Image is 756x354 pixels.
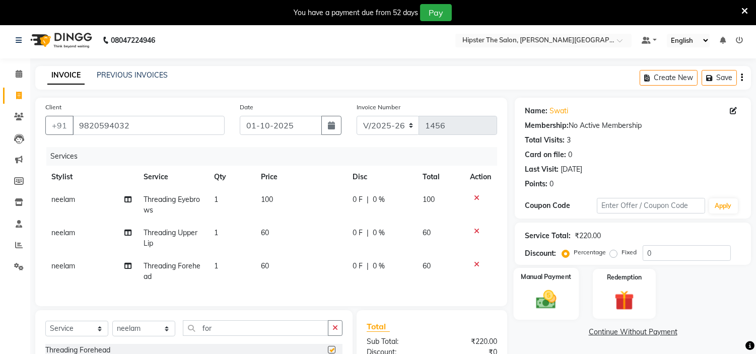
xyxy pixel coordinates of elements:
[709,198,738,214] button: Apply
[517,327,749,337] a: Continue Without Payment
[51,195,75,204] span: neelam
[353,261,363,271] span: 0 F
[214,261,218,270] span: 1
[525,179,547,189] div: Points:
[525,106,547,116] div: Name:
[51,228,75,237] span: neelam
[568,150,572,160] div: 0
[45,116,74,135] button: +91
[208,166,255,188] th: Qty
[373,228,385,238] span: 0 %
[530,288,563,312] img: _cash.svg
[423,195,435,204] span: 100
[423,228,431,237] span: 60
[240,103,253,112] label: Date
[417,166,464,188] th: Total
[214,195,218,204] span: 1
[567,135,571,146] div: 3
[702,70,737,86] button: Save
[357,103,400,112] label: Invoice Number
[144,195,200,215] span: Threading Eyebrows
[525,200,597,211] div: Coupon Code
[525,150,566,160] div: Card on file:
[367,228,369,238] span: |
[521,272,572,281] label: Manual Payment
[45,166,138,188] th: Stylist
[525,120,569,131] div: Membership:
[353,194,363,205] span: 0 F
[640,70,698,86] button: Create New
[597,198,705,214] input: Enter Offer / Coupon Code
[608,288,640,313] img: _gift.svg
[373,261,385,271] span: 0 %
[214,228,218,237] span: 1
[525,120,741,131] div: No Active Membership
[575,231,601,241] div: ₹220.00
[45,103,61,112] label: Client
[359,336,432,347] div: Sub Total:
[353,228,363,238] span: 0 F
[111,26,155,54] b: 08047224946
[367,321,390,332] span: Total
[46,147,505,166] div: Services
[464,166,497,188] th: Action
[423,261,431,270] span: 60
[607,273,642,282] label: Redemption
[144,228,197,248] span: Threading Upper Lip
[367,261,369,271] span: |
[47,66,85,85] a: INVOICE
[561,164,582,175] div: [DATE]
[255,166,346,188] th: Price
[261,228,269,237] span: 60
[26,26,95,54] img: logo
[347,166,417,188] th: Disc
[525,231,571,241] div: Service Total:
[367,194,369,205] span: |
[138,166,208,188] th: Service
[574,248,606,257] label: Percentage
[97,70,168,80] a: PREVIOUS INVOICES
[549,106,568,116] a: Swati
[51,261,75,270] span: neelam
[549,179,554,189] div: 0
[261,195,273,204] span: 100
[73,116,225,135] input: Search by Name/Mobile/Email/Code
[261,261,269,270] span: 60
[183,320,328,336] input: Search or Scan
[432,336,505,347] div: ₹220.00
[373,194,385,205] span: 0 %
[420,4,452,21] button: Pay
[294,8,418,18] div: You have a payment due from 52 days
[622,248,637,257] label: Fixed
[525,164,559,175] div: Last Visit:
[525,248,556,259] div: Discount:
[525,135,565,146] div: Total Visits:
[144,261,200,281] span: Threading Forehead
